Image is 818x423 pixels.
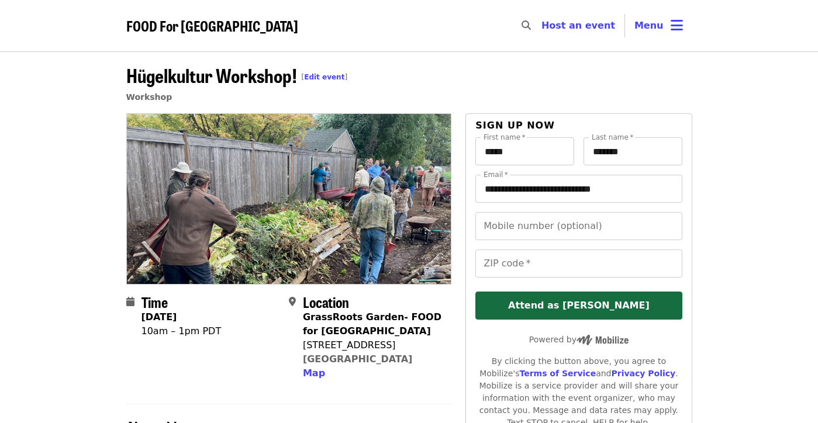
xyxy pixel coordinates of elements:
[303,367,325,379] span: Map
[529,335,629,344] span: Powered by
[303,366,325,380] button: Map
[126,92,172,102] a: Workshop
[484,171,508,178] label: Email
[304,73,344,81] a: Edit event
[303,311,441,337] strong: GrassRoots Garden- FOOD for [GEOGRAPHIC_DATA]
[475,292,682,320] button: Attend as [PERSON_NAME]
[302,73,348,81] span: [ ]
[592,134,633,141] label: Last name
[303,292,349,312] span: Location
[126,296,134,307] i: calendar icon
[475,212,682,240] input: Mobile number (optional)
[625,12,692,40] button: Toggle account menu
[541,20,615,31] a: Host an event
[475,175,682,203] input: Email
[538,12,547,40] input: Search
[126,61,348,89] span: Hügelkultur Workshop!
[522,20,531,31] i: search icon
[126,15,298,36] span: FOOD For [GEOGRAPHIC_DATA]
[475,120,555,131] span: Sign up now
[671,17,683,34] i: bars icon
[289,296,296,307] i: map-marker-alt icon
[303,353,412,365] a: [GEOGRAPHIC_DATA]
[303,338,442,352] div: [STREET_ADDRESS]
[577,335,629,345] img: Powered by Mobilize
[475,137,574,165] input: First name
[126,18,298,34] a: FOOD For [GEOGRAPHIC_DATA]
[127,114,451,283] img: Hügelkultur Workshop! organized by FOOD For Lane County
[484,134,526,141] label: First name
[519,369,596,378] a: Terms of Service
[611,369,675,378] a: Privacy Policy
[584,137,682,165] input: Last name
[141,292,168,312] span: Time
[141,324,222,338] div: 10am – 1pm PDT
[634,20,664,31] span: Menu
[475,249,682,278] input: ZIP code
[141,311,177,323] strong: [DATE]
